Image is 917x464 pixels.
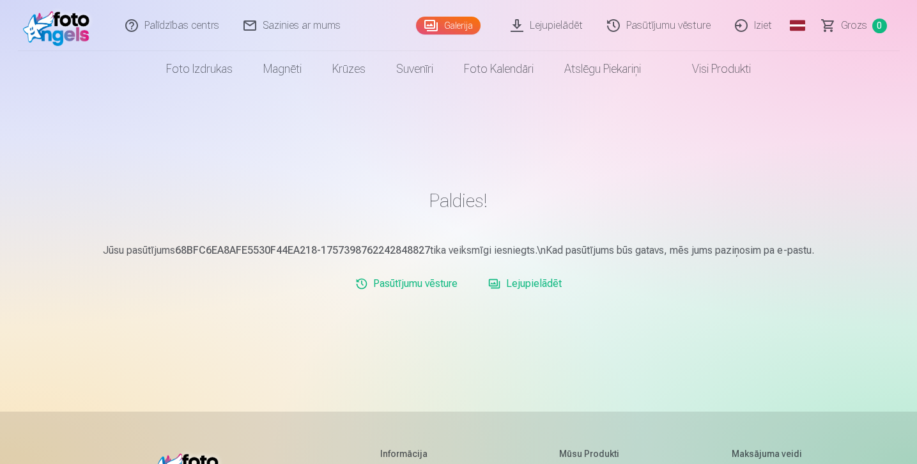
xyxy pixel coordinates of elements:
[549,51,656,87] a: Atslēgu piekariņi
[381,51,449,87] a: Suvenīri
[872,19,887,33] span: 0
[86,243,832,258] p: Jūsu pasūtījums tika veiksmīgi iesniegts.\nKad pasūtījums būs gatavs, mēs jums paziņosim pa e-pastu.
[559,447,626,460] h5: Mūsu produkti
[483,271,567,297] a: Lejupielādēt
[841,18,867,33] span: Grozs
[175,244,430,256] b: 68BFC6EA8AFE5530F44EA218-1757398762242848827
[380,447,454,460] h5: Informācija
[86,189,832,212] h1: Paldies!
[317,51,381,87] a: Krūzes
[151,51,248,87] a: Foto izdrukas
[23,5,96,46] img: /fa3
[350,271,463,297] a: Pasūtījumu vēsture
[656,51,766,87] a: Visi produkti
[248,51,317,87] a: Magnēti
[449,51,549,87] a: Foto kalendāri
[732,447,802,460] h5: Maksājuma veidi
[416,17,481,35] a: Galerija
